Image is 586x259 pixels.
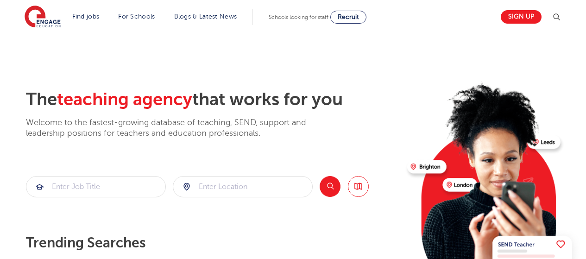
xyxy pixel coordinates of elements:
input: Submit [26,177,165,197]
p: Trending searches [26,234,400,251]
a: Find jobs [72,13,100,20]
a: Sign up [501,10,542,24]
a: For Schools [118,13,155,20]
div: Submit [173,176,313,197]
h2: The that works for you [26,89,400,110]
button: Search [320,176,340,197]
div: Submit [26,176,166,197]
span: Recruit [338,13,359,20]
input: Submit [173,177,312,197]
a: Blogs & Latest News [174,13,237,20]
span: Schools looking for staff [269,14,328,20]
img: Engage Education [25,6,61,29]
a: Recruit [330,11,366,24]
span: teaching agency [57,89,192,109]
p: Welcome to the fastest-growing database of teaching, SEND, support and leadership positions for t... [26,117,332,139]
